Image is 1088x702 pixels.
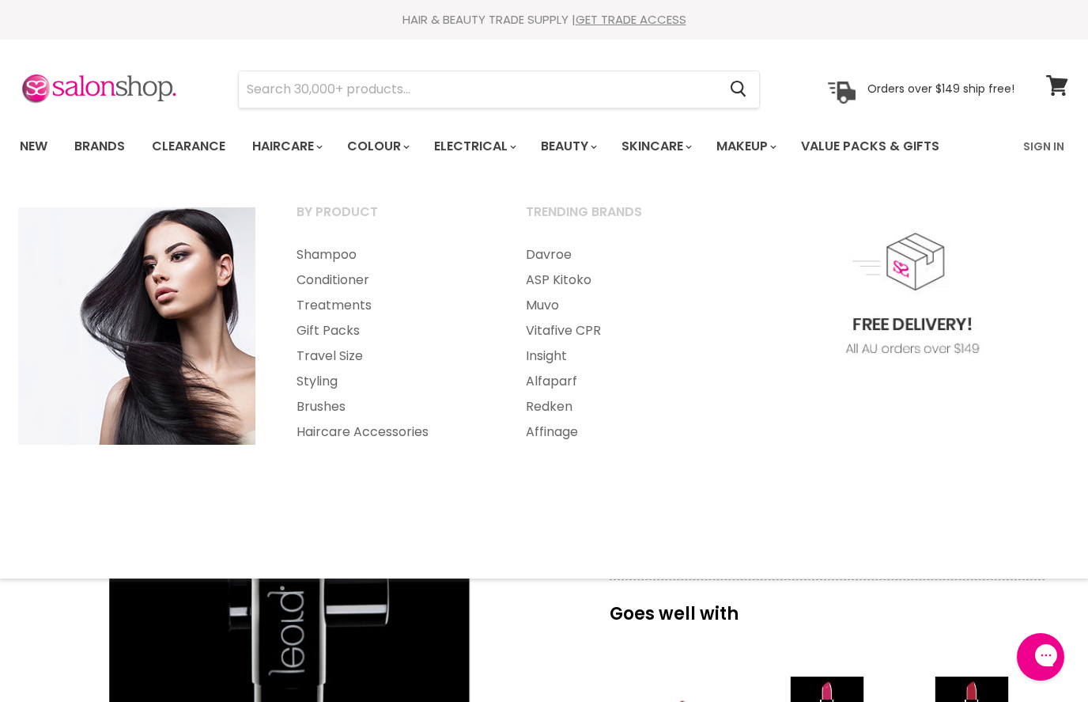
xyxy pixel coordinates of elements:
a: Affinage [506,419,732,445]
a: Insight [506,343,732,369]
a: Value Packs & Gifts [789,130,951,163]
a: Brands [62,130,137,163]
a: Conditioner [277,268,503,293]
a: ASP Kitoko [506,268,732,293]
a: Shampoo [277,242,503,268]
a: Beauty [529,130,606,163]
p: Goes well with [610,579,1045,632]
a: By Product [277,199,503,239]
a: Treatments [277,293,503,318]
a: Muvo [506,293,732,318]
ul: Main menu [8,123,983,169]
input: Search [239,71,717,108]
a: Haircare Accessories [277,419,503,445]
button: Search [717,71,759,108]
form: Product [238,70,760,108]
a: Makeup [705,130,786,163]
iframe: Gorgias live chat messenger [1009,628,1072,686]
a: Gift Packs [277,318,503,343]
a: Sign In [1014,130,1074,163]
p: Orders over $149 ship free! [867,82,1014,96]
a: Alfaparf [506,369,732,394]
a: Travel Size [277,343,503,369]
a: Brushes [277,394,503,419]
a: New [8,130,59,163]
a: Electrical [422,130,526,163]
a: GET TRADE ACCESS [576,11,686,28]
a: Styling [277,369,503,394]
a: Redken [506,394,732,419]
a: Trending Brands [506,199,732,239]
a: Skincare [610,130,701,163]
ul: Main menu [277,242,503,445]
a: Vitafive CPR [506,318,732,343]
a: Haircare [240,130,332,163]
ul: Main menu [506,242,732,445]
a: Colour [335,130,419,163]
a: Davroe [506,242,732,268]
a: Clearance [140,130,237,163]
